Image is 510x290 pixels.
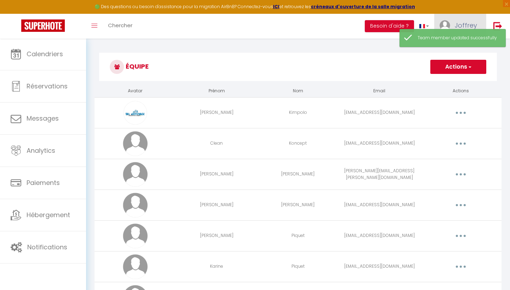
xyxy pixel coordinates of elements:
th: Nom [257,85,339,97]
img: avatar.png [123,131,148,156]
td: Kimpolo [257,97,339,128]
a: créneaux d'ouverture de la salle migration [311,4,415,10]
td: Piquet [257,251,339,282]
img: logout [493,22,502,30]
td: [PERSON_NAME] [176,190,257,220]
div: Team member updated successfully [418,35,498,41]
button: Ouvrir le widget de chat LiveChat [6,3,27,24]
th: Avatar [95,85,176,97]
td: [EMAIL_ADDRESS][DOMAIN_NAME] [339,190,420,220]
img: Super Booking [21,19,65,32]
th: Actions [420,85,501,97]
td: [PERSON_NAME] [176,220,257,251]
img: 17413701854546.png [122,100,149,125]
td: [EMAIL_ADDRESS][DOMAIN_NAME] [339,251,420,282]
td: [PERSON_NAME] [176,97,257,128]
a: ... Joffrey [434,14,486,39]
span: Réservations [27,82,68,91]
button: Actions [430,60,486,74]
img: avatar.png [123,224,148,248]
td: [EMAIL_ADDRESS][DOMAIN_NAME] [339,97,420,128]
td: Karine [176,251,257,282]
td: Piquet [257,220,339,251]
td: Clean [176,128,257,159]
span: Paiements [27,178,60,187]
td: Koncept [257,128,339,159]
td: [PERSON_NAME] [257,190,339,220]
td: [PERSON_NAME] [176,159,257,190]
a: Chercher [103,14,138,39]
span: Notifications [27,243,67,251]
h3: Équipe [99,53,497,81]
img: avatar.png [123,254,148,279]
td: [EMAIL_ADDRESS][DOMAIN_NAME] [339,128,420,159]
span: Messages [27,114,59,123]
th: Prénom [176,85,257,97]
span: Chercher [108,22,132,29]
span: Calendriers [27,50,63,58]
span: Analytics [27,146,55,155]
span: Hébergement [27,210,70,219]
a: ICI [273,4,279,10]
img: avatar.png [123,193,148,217]
img: ... [440,20,450,31]
button: Besoin d'aide ? [365,20,414,32]
span: Joffrey [455,21,477,30]
img: avatar.png [123,162,148,187]
td: [PERSON_NAME] [257,159,339,190]
td: [EMAIL_ADDRESS][DOMAIN_NAME] [339,220,420,251]
th: Email [339,85,420,97]
td: [PERSON_NAME][EMAIL_ADDRESS][PERSON_NAME][DOMAIN_NAME] [339,159,420,190]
